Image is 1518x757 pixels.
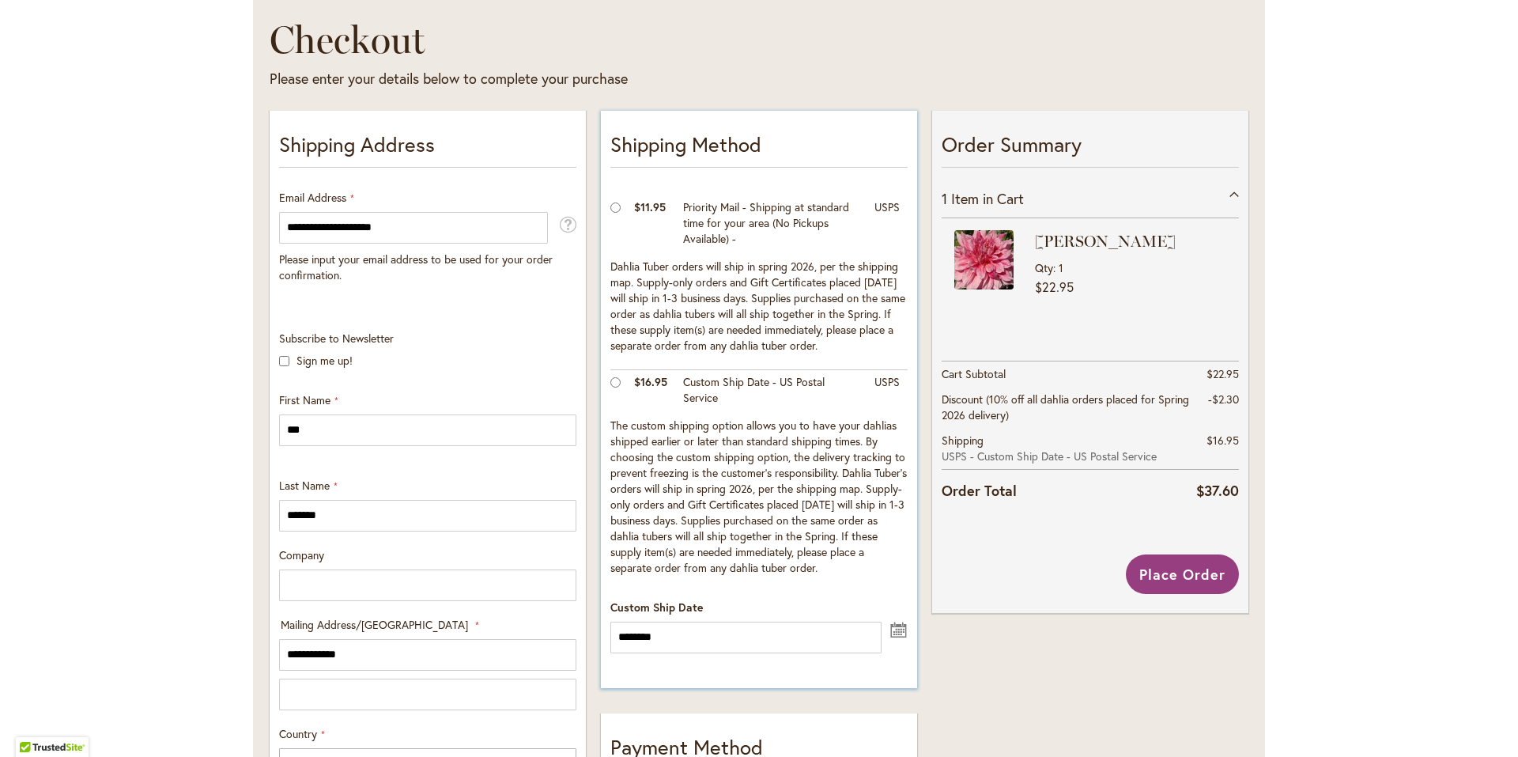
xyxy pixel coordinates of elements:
[296,353,353,368] label: Sign me up!
[1035,260,1053,275] span: Qty
[610,255,908,370] td: Dahlia Tuber orders will ship in spring 2026, per the shipping map. Supply-only orders and Gift C...
[279,547,324,562] span: Company
[610,600,703,615] span: Custom Ship Date
[12,701,56,745] iframe: Launch Accessibility Center
[1206,366,1239,381] span: $22.95
[942,433,984,448] span: Shipping
[270,69,965,89] div: Please enter your details below to complete your purchase
[279,726,317,741] span: Country
[1196,481,1239,500] span: $37.60
[279,478,330,493] span: Last Name
[675,369,867,414] td: Custom Ship Date - US Postal Service
[634,199,666,214] span: $11.95
[1126,555,1239,594] button: Place Order
[942,479,1017,502] strong: Order Total
[954,230,1014,290] img: MAKI
[1035,230,1223,252] strong: [PERSON_NAME]
[279,392,330,407] span: First Name
[942,189,947,208] span: 1
[279,331,394,346] span: Subscribe to Newsletter
[1139,565,1225,584] span: Place Order
[867,195,908,255] td: USPS
[1206,433,1239,448] span: $16.95
[942,361,1195,387] th: Cart Subtotal
[942,449,1195,464] span: USPS - Custom Ship Date - US Postal Service
[610,130,908,168] p: Shipping Method
[1059,260,1063,275] span: 1
[675,195,867,255] td: Priority Mail - Shipping at standard time for your area (No Pickups Available) -
[270,16,965,63] h1: Checkout
[634,374,667,389] span: $16.95
[951,189,1024,208] span: Item in Cart
[942,392,1189,422] span: Discount (10% off all dahlia orders placed for Spring 2026 delivery)
[610,414,908,584] td: The custom shipping option allows you to have your dahlias shipped earlier or later than standard...
[279,130,576,168] p: Shipping Address
[942,130,1239,168] p: Order Summary
[281,617,468,632] span: Mailing Address/[GEOGRAPHIC_DATA]
[1208,392,1239,407] span: -$2.30
[279,190,346,205] span: Email Address
[279,252,553,282] span: Please input your email address to be used for your order confirmation.
[1035,278,1074,295] span: $22.95
[867,369,908,414] td: USPS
